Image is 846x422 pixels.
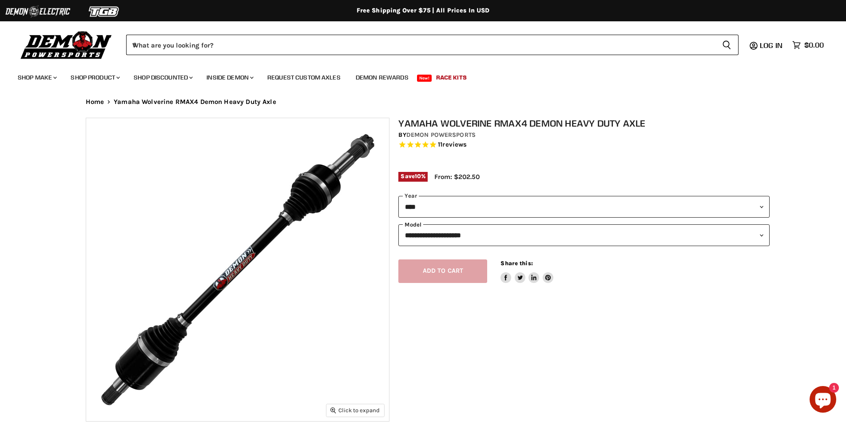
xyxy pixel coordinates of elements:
span: Click to expand [330,407,380,414]
input: When autocomplete results are available use up and down arrows to review and enter to select [126,35,715,55]
img: Demon Electric Logo 2 [4,3,71,20]
a: Race Kits [429,68,473,87]
span: 11 reviews [438,140,467,148]
span: Rated 5.0 out of 5 stars 11 reviews [398,140,770,150]
img: TGB Logo 2 [71,3,138,20]
img: Demon Powersports [18,29,115,60]
nav: Breadcrumbs [68,98,778,106]
select: modal-name [398,224,770,246]
a: Shop Product [64,68,125,87]
div: Free Shipping Over $75 | All Prices In USD [68,7,778,15]
a: Demon Rewards [349,68,415,87]
button: Search [715,35,739,55]
span: New! [417,75,432,82]
inbox-online-store-chat: Shopify online store chat [807,386,839,415]
select: year [398,196,770,218]
span: $0.00 [804,41,824,49]
form: Product [126,35,739,55]
aside: Share this: [500,259,553,283]
a: Request Custom Axles [261,68,347,87]
button: Click to expand [326,404,384,416]
img: IMAGE [86,118,389,421]
span: reviews [442,140,467,148]
a: $0.00 [788,39,828,52]
a: Home [86,98,104,106]
span: 10 [415,173,421,179]
a: Demon Powersports [406,131,476,139]
a: Log in [756,41,788,49]
h1: Yamaha Wolverine RMAX4 Demon Heavy Duty Axle [398,118,770,129]
span: From: $202.50 [434,173,480,181]
ul: Main menu [11,65,822,87]
div: by [398,130,770,140]
a: Shop Discounted [127,68,198,87]
a: Shop Make [11,68,62,87]
span: Yamaha Wolverine RMAX4 Demon Heavy Duty Axle [114,98,276,106]
span: Save % [398,172,428,182]
span: Share this: [500,260,532,267]
span: Log in [760,41,782,50]
a: Inside Demon [200,68,259,87]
